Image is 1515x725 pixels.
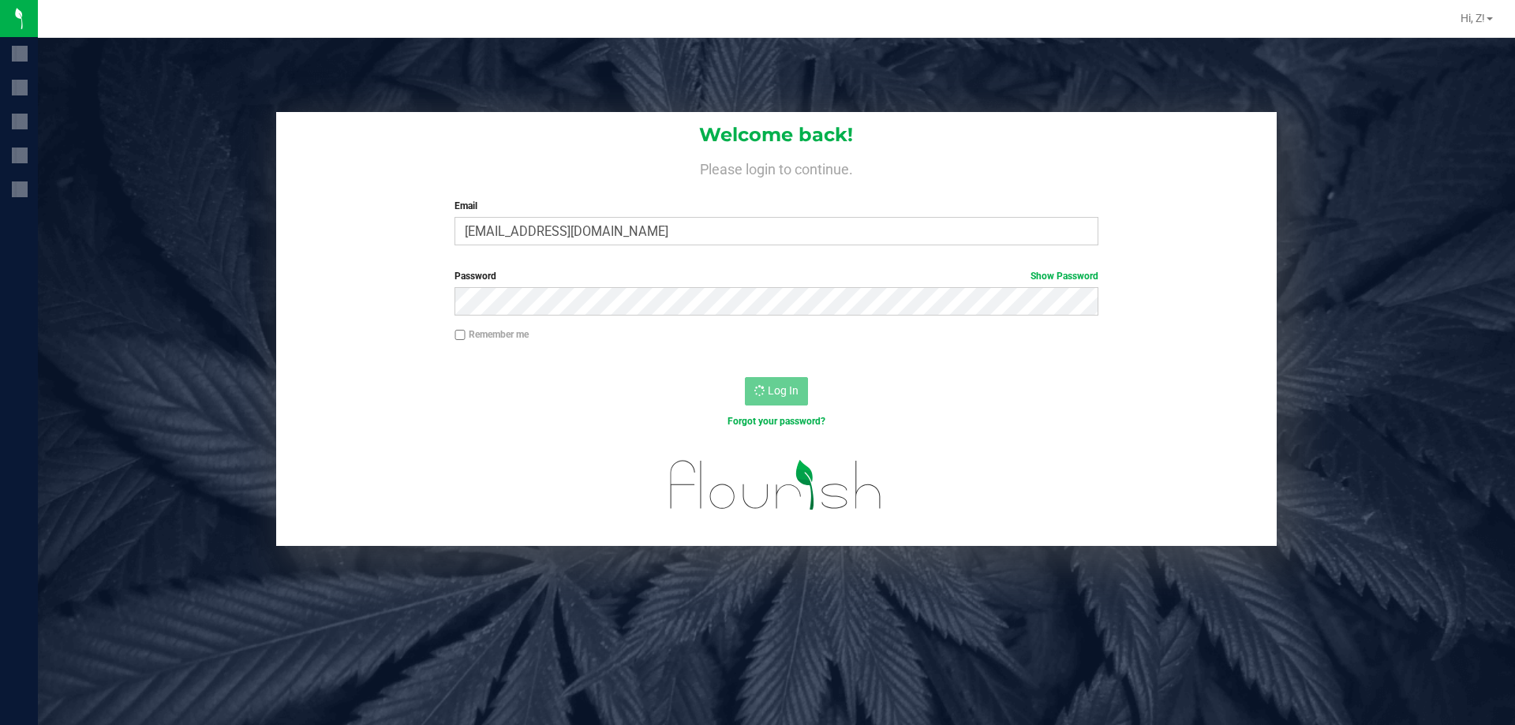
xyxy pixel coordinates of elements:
[454,330,466,341] input: Remember me
[1031,271,1098,282] a: Show Password
[276,125,1277,145] h1: Welcome back!
[728,416,825,427] a: Forgot your password?
[651,445,901,525] img: flourish_logo.svg
[745,377,808,405] button: Log In
[454,199,1098,213] label: Email
[1461,12,1485,24] span: Hi, Z!
[454,327,529,342] label: Remember me
[768,384,799,397] span: Log In
[454,271,496,282] span: Password
[276,158,1277,177] h4: Please login to continue.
